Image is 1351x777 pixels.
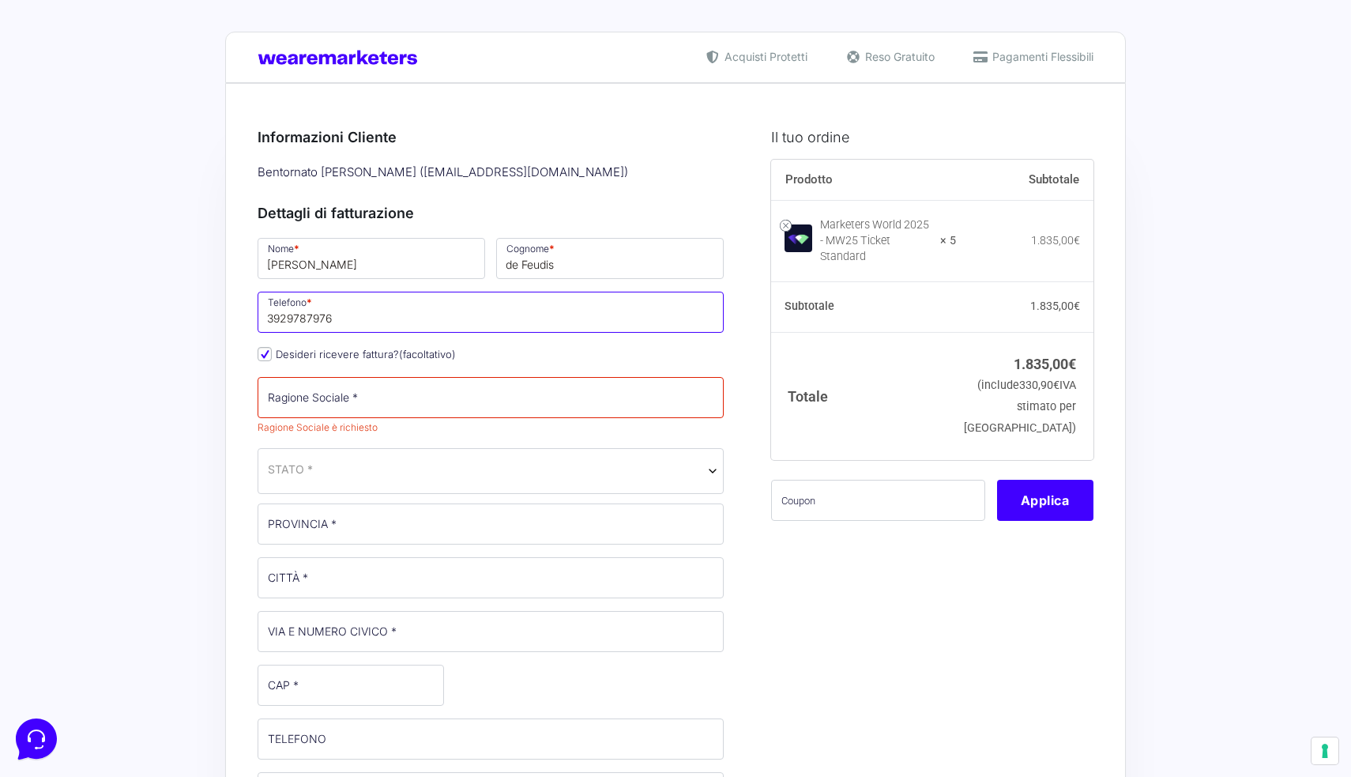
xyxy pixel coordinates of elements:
span: Acquisti Protetti [721,48,807,65]
div: Marketers World 2025 - MW25 Ticket Standard [820,217,931,265]
input: TELEFONO [258,719,724,760]
bdi: 1.835,00 [1030,300,1080,312]
label: Desideri ricevere fattura? [258,348,456,360]
input: VIA E NUMERO CIVICO * [258,611,724,652]
bdi: 1.835,00 [1014,356,1076,372]
h3: Dettagli di fatturazione [258,202,724,224]
small: (include IVA stimato per [GEOGRAPHIC_DATA]) [964,379,1076,435]
img: dark [25,89,57,120]
button: Messaggi [110,507,207,544]
input: Coupon [771,480,985,521]
span: 330,90 [1019,379,1059,392]
button: Home [13,507,110,544]
p: Home [47,530,74,544]
img: dark [76,89,107,120]
img: dark [51,89,82,120]
h3: Informazioni Cliente [258,126,724,148]
span: Inizia una conversazione [103,142,233,155]
a: Apri Centro Assistenza [168,196,291,209]
h3: Il tuo ordine [771,126,1093,148]
span: Pagamenti Flessibili [988,48,1093,65]
button: Le tue preferenze relative al consenso per le tecnologie di tracciamento [1311,737,1338,764]
span: € [1068,356,1076,372]
input: Cognome * [496,238,724,279]
button: Inizia una conversazione [25,133,291,164]
span: € [1074,234,1080,247]
button: Applica [997,480,1093,521]
span: (facoltativo) [399,348,456,360]
button: Aiuto [206,507,303,544]
span: Reso Gratuito [861,48,935,65]
input: Desideri ricevere fattura?(facoltativo) [258,347,272,361]
span: Italia [268,461,713,477]
th: Totale [771,332,957,459]
input: PROVINCIA * [258,504,724,545]
p: Messaggi [137,530,179,544]
span: € [1053,379,1059,392]
img: Marketers World 2025 - MW25 Ticket Standard [785,224,812,252]
th: Prodotto [771,160,957,201]
h2: Ciao da Marketers 👋 [13,13,265,38]
strong: × 5 [940,233,956,249]
span: STATO * [268,461,313,477]
input: CAP * [258,665,444,706]
input: Ragione Sociale * [258,377,724,418]
p: Aiuto [243,530,266,544]
span: € [1074,300,1080,312]
input: Cerca un articolo... [36,230,258,246]
span: Le tue conversazioni [25,63,134,76]
th: Subtotale [956,160,1093,201]
input: CITTÀ * [258,557,724,598]
iframe: Customerly Messenger Launcher [13,715,60,763]
span: Italia [258,448,724,494]
input: Telefono * [258,292,724,333]
div: Bentornato [PERSON_NAME] ( [EMAIL_ADDRESS][DOMAIN_NAME] ) [252,160,729,186]
th: Subtotale [771,282,957,333]
span: Trova una risposta [25,196,123,209]
span: Ragione Sociale è richiesto [258,421,378,433]
bdi: 1.835,00 [1031,234,1080,247]
input: Nome * [258,238,485,279]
